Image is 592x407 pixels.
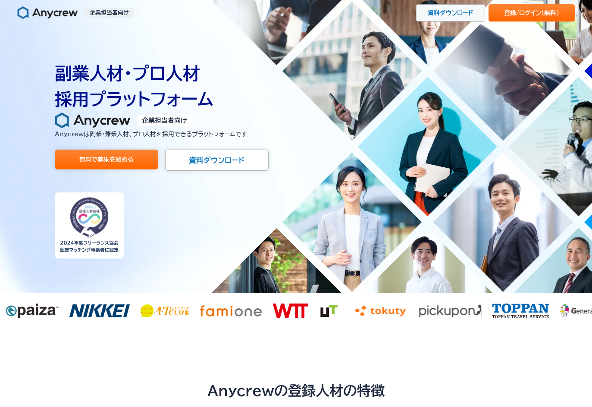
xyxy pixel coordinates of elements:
[55,192,124,259] img: Anycrew認定
[55,112,130,129] img: Anycrew
[85,8,134,18] p: 企業担当者向け
[419,304,481,318] img: pickupon
[165,150,269,171] a: 資料ダウンロード
[318,304,341,318] img: ut
[492,304,549,318] img: toppan
[55,150,158,169] a: 無料で募集を始める
[52,216,113,223] a: プライバシーポリシー
[5,304,58,318] img: paiza
[17,6,78,20] img: Anycrew
[10,216,145,223] span: エニィクルーの に同意する
[2,216,8,222] input: エニィクルーのプライバシーポリシーに同意する*
[541,10,559,16] span: （無料）
[489,4,575,22] a: 登録/ログイン（無料）
[416,4,485,22] a: 資料ダウンロード
[272,304,307,318] img: wtt
[352,304,408,318] img: tokuty
[55,60,538,112] h1: 副業人材・プロ人材 採用プラットフォーム
[55,129,538,139] p: Anycrewは副業・兼業人材、プロ人材を 採用できるプラットフォームです
[69,304,130,317] img: nikkei
[199,304,262,318] img: famione
[137,115,192,127] p: 企業担当者向け
[140,304,189,317] img: 47club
